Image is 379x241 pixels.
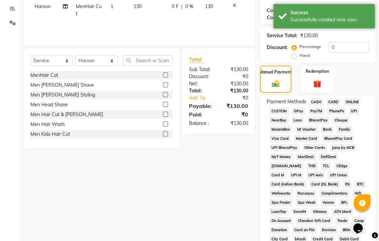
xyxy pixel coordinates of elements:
[290,9,370,16] div: Success
[123,55,173,66] input: Search or Scan
[219,87,254,94] div: ₹130.00
[306,68,329,74] label: Redemption
[219,66,254,73] div: ₹130.00
[269,171,286,179] span: Card M
[300,44,321,50] label: Percentage
[328,171,349,179] span: UPI Union
[269,208,289,216] span: LoanTap
[336,126,352,133] span: Family
[184,110,219,118] div: Paid:
[309,180,340,188] span: Card (DL Bank)
[269,126,292,133] span: MosamBee
[340,226,364,234] span: BRAC Card
[269,153,293,161] span: MyT Money
[30,82,94,89] div: Men [PERSON_NAME] Shave
[319,153,338,161] span: DefiDeal
[295,190,317,197] span: Razorpay
[267,98,306,105] span: Payment Methods
[219,102,254,110] div: ₹130.00
[34,3,51,9] span: Haroon
[269,180,307,188] span: Card (Indian Bank)
[134,3,142,9] span: 130
[321,162,332,170] span: TCL
[219,80,254,87] div: ₹130.00
[30,91,95,98] div: Men [PERSON_NAME] Styling
[306,171,325,179] span: UPI Axis
[296,153,316,161] span: MariDeal
[332,116,350,124] span: Cheque
[184,120,219,127] div: Balance :
[269,107,289,115] span: CUSTOM
[308,107,325,115] span: PayTM
[111,3,113,9] span: 1
[267,32,298,39] div: Service Total:
[319,190,350,197] span: Complimentary
[306,162,318,170] span: THD
[307,116,330,124] span: BharatPay
[290,16,370,23] div: Successfully created new user.
[184,66,219,73] div: Sub Total:
[292,226,317,234] span: Card on File
[339,199,350,206] span: BFL
[296,217,333,225] span: Chamber Gift Card
[30,111,103,118] div: Men Hair Cut & [PERSON_NAME]
[205,3,213,9] span: 130
[260,69,292,75] label: Manual Payment
[311,79,324,89] img: _gift.svg
[292,107,306,115] span: GPay
[269,135,291,143] span: Visa Card
[326,98,341,106] span: CARD
[334,162,350,170] span: CEdge
[267,7,301,21] div: Coupon Code
[219,110,254,118] div: ₹0
[30,72,58,79] div: MenHair Cut
[355,180,366,188] span: BTC
[30,121,65,128] div: Men Hair Wash
[184,87,219,94] div: Total:
[219,73,254,80] div: ₹0
[267,44,288,51] div: Discount:
[302,144,327,152] span: Other Cards
[330,144,357,152] span: Juice by MCB
[219,120,254,127] div: ₹130.00
[269,199,293,206] span: Spa Finder
[269,226,289,234] span: Donation
[76,3,102,17] span: MenHair Cut
[172,3,179,10] span: 0 F
[291,208,308,216] span: SaveIN
[185,3,193,10] span: 0 %
[269,79,282,88] img: _cash.svg
[184,94,224,102] a: Add Tip
[351,214,372,234] iframe: chat widget
[269,116,289,124] span: NearBuy
[349,107,359,115] span: UPI
[291,116,304,124] span: Loan
[352,190,363,197] span: Nift
[30,101,68,108] div: Men Head Shave
[309,98,324,106] span: CASH
[289,171,304,179] span: UPI M
[321,199,336,206] span: Venmo
[320,226,338,234] span: Envision
[269,144,300,152] span: UPI BharatPay
[327,107,346,115] span: PhonePe
[300,52,310,59] label: Fixed
[311,208,329,216] span: GMoney
[294,135,319,143] span: Master Card
[184,73,219,80] div: Discount:
[321,126,334,133] span: Bank
[300,32,318,39] div: ₹130.00
[295,126,318,133] span: MI Voucher
[181,3,183,10] span: |
[184,80,219,87] div: Net:
[332,208,353,216] span: ATH Movil
[322,135,355,143] span: BharatPay Card
[269,190,293,197] span: Wellnessta
[343,180,352,188] span: RS
[224,94,253,102] div: ₹0
[189,56,205,63] span: Total
[335,217,350,225] span: Trade
[184,102,219,110] div: Payable:
[30,131,70,138] div: Men Kids Hair Cut
[344,98,361,106] span: ONLINE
